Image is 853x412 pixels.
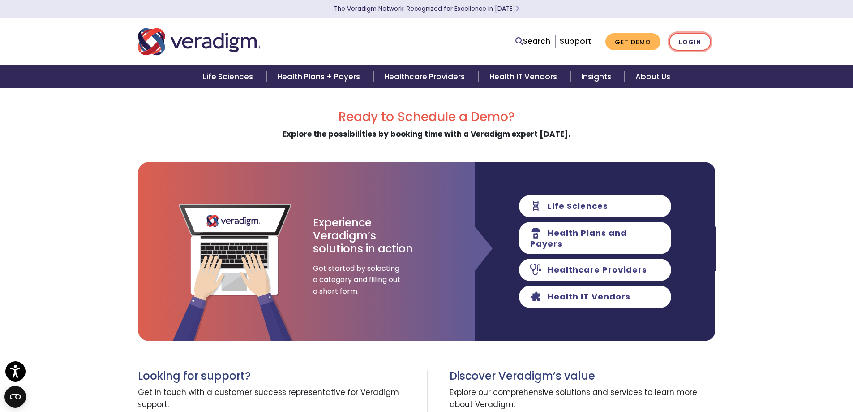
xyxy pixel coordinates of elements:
[373,65,478,88] a: Healthcare Providers
[450,370,716,383] h3: Discover Veradigm’s value
[138,370,420,383] h3: Looking for support?
[192,65,266,88] a: Life Sciences
[313,217,414,255] h3: Experience Veradigm’s solutions in action
[605,33,660,51] a: Get Demo
[4,386,26,408] button: Open CMP widget
[570,65,625,88] a: Insights
[138,109,716,125] h2: Ready to Schedule a Demo?
[625,65,681,88] a: About Us
[479,65,570,88] a: Health IT Vendors
[313,263,403,297] span: Get started by selecting a category and filling out a short form.
[515,35,550,48] a: Search
[138,27,261,56] img: Veradigm logo
[560,36,591,47] a: Support
[515,4,519,13] span: Learn More
[334,4,519,13] a: The Veradigm Network: Recognized for Excellence in [DATE]Learn More
[266,65,373,88] a: Health Plans + Payers
[669,33,711,51] a: Login
[283,129,570,139] strong: Explore the possibilities by booking time with a Veradigm expert [DATE].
